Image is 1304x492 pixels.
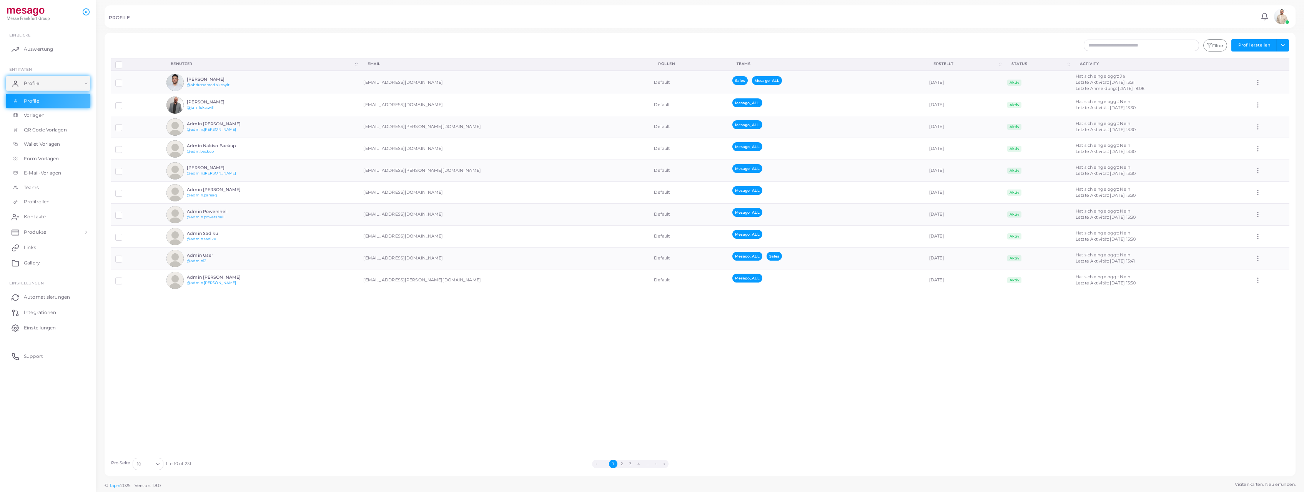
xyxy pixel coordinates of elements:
[6,349,90,364] a: Support
[24,294,70,301] span: Automatisierungen
[359,226,650,248] td: [EMAIL_ADDRESS][DOMAIN_NAME]
[24,309,56,316] span: Integrationen
[359,116,650,138] td: [EMAIL_ADDRESS][PERSON_NAME][DOMAIN_NAME]
[1007,102,1021,108] span: Aktiv
[1007,168,1021,174] span: Aktiv
[359,160,650,182] td: [EMAIL_ADDRESS][PERSON_NAME][DOMAIN_NAME]
[933,61,998,66] div: Erstellt
[359,248,650,269] td: [EMAIL_ADDRESS][DOMAIN_NAME]
[1274,9,1289,24] img: avatar
[1080,61,1242,66] div: activity
[1076,193,1136,198] span: Letzte Aktivität: [DATE] 13:30
[166,118,184,136] img: avatar
[732,142,762,151] span: Mesago_ALL
[6,289,90,305] a: Automatisierungen
[6,240,90,255] a: Links
[187,275,243,280] h6: Admin [PERSON_NAME]
[187,143,243,148] h6: Admin Nakivo Backup
[1076,236,1136,242] span: Letzte Aktivität: [DATE] 13:30
[1076,165,1130,170] span: Hat sich eingeloggt: Nein
[368,61,641,66] div: Email
[187,83,230,87] a: @abdussamed.akcayir
[7,7,50,22] img: logo
[187,209,243,214] h6: Admin Powershell
[767,252,782,261] span: Sales
[732,164,762,173] span: Mesago_ALL
[650,182,728,204] td: Default
[732,208,762,217] span: Mesago_ALL
[6,151,90,166] a: Form Vorlagen
[925,160,1003,182] td: [DATE]
[24,213,46,220] span: Kontakte
[359,269,650,291] td: [EMAIL_ADDRESS][PERSON_NAME][DOMAIN_NAME]
[187,215,225,219] a: @admin.powershell
[732,230,762,239] span: Mesago_ALL
[1007,233,1021,239] span: Aktiv
[6,123,90,137] a: QR Code Vorlagen
[6,305,90,320] a: Integrationen
[111,58,162,71] th: Row-selection
[6,180,90,195] a: Teams
[1076,143,1130,148] span: Hat sich eingeloggt: Nein
[732,120,762,129] span: Mesago_ALL
[658,61,719,66] div: Rollen
[1007,124,1021,130] span: Aktiv
[24,98,39,105] span: Profile
[6,320,90,336] a: Einstellungen
[24,80,39,87] span: Profile
[925,71,1003,94] td: [DATE]
[650,116,728,138] td: Default
[6,108,90,123] a: Vorlagen
[1250,58,1289,71] th: Action
[732,186,762,195] span: Mesago_ALL
[24,229,46,236] span: Produkte
[925,269,1003,291] td: [DATE]
[24,244,36,251] span: Links
[109,483,121,488] a: Tapni
[187,253,243,258] h6: Admin User
[1272,9,1291,24] a: avatar
[166,250,184,267] img: avatar
[187,231,243,236] h6: Admin Sadiku
[650,226,728,248] td: Default
[609,460,617,468] button: Go to page 1
[142,460,153,468] input: Search for option
[925,94,1003,116] td: [DATE]
[925,226,1003,248] td: [DATE]
[171,61,354,66] div: Benutzer
[1076,252,1130,258] span: Hat sich eingeloggt: Nein
[111,460,131,466] label: Pro Seite
[187,149,214,153] a: @adm.backup
[187,77,243,82] h6: [PERSON_NAME]
[1076,105,1136,110] span: Letzte Aktivität: [DATE] 13:30
[187,171,236,175] a: @admin.[PERSON_NAME]
[1076,149,1136,154] span: Letzte Aktivität: [DATE] 13:30
[24,141,60,148] span: Wallet Vorlagen
[650,94,728,116] td: Default
[1076,186,1130,192] span: Hat sich eingeloggt: Nein
[24,324,56,331] span: Einstellungen
[24,170,62,176] span: E-Mail-Vorlagen
[1231,39,1277,52] button: Profil erstellen
[1007,211,1021,218] span: Aktiv
[6,224,90,240] a: Produkte
[9,281,43,285] span: Einstellungen
[634,460,643,468] button: Go to page 4
[1235,481,1296,488] span: Visitenkarten. Neu erfunden.
[752,76,782,85] span: Mesago_ALL
[166,461,191,467] span: 1 to 10 of 231
[1076,230,1130,236] span: Hat sich eingeloggt: Nein
[133,458,163,470] div: Search for option
[6,166,90,180] a: E-Mail-Vorlagen
[105,482,161,489] span: ©
[650,269,728,291] td: Default
[359,71,650,94] td: [EMAIL_ADDRESS][DOMAIN_NAME]
[109,15,130,20] h5: PROFILE
[9,33,31,37] span: EINBLICKE
[6,94,90,108] a: Profile
[6,194,90,209] a: Profilrollen
[1076,258,1135,264] span: Letzte Aktivität: [DATE] 13:41
[1076,121,1130,126] span: Hat sich eingeloggt: Nein
[6,255,90,271] a: Gallery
